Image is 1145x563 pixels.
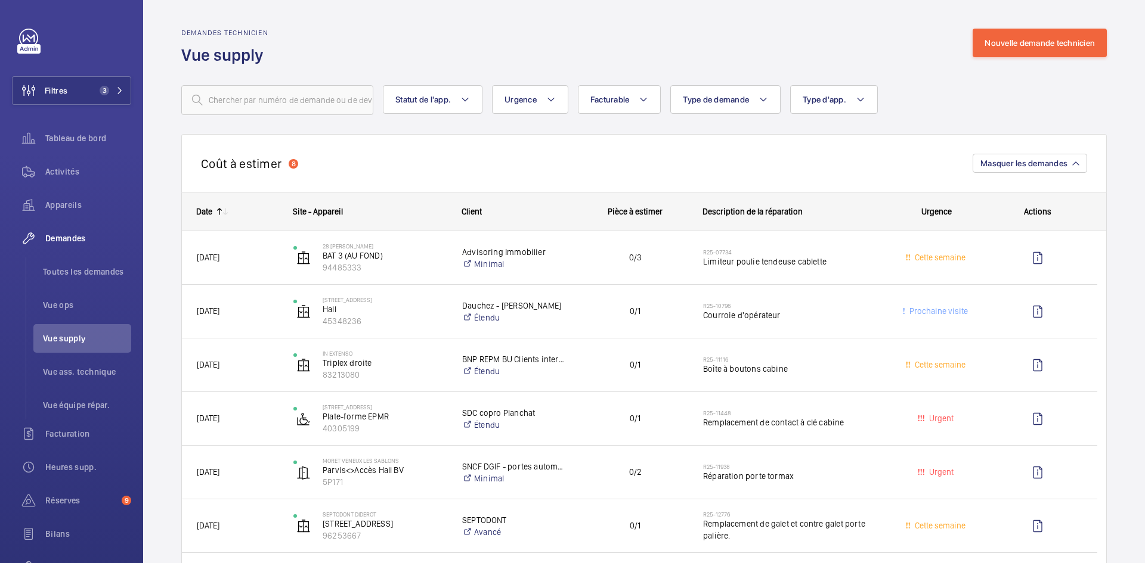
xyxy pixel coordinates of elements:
h2: R25-12776 [703,511,880,518]
span: [DATE] [197,253,219,262]
button: Nouvelle demande technicien [973,29,1107,57]
p: 45348236 [323,315,447,327]
span: Réserves [45,494,117,506]
p: Triplex droite [323,357,447,369]
span: Statut de l'app. [395,95,451,104]
p: 5P171 [323,476,447,488]
span: Boîte à boutons cabine [703,363,880,375]
span: Description de la réparation [703,207,803,216]
img: automatic_door.svg [296,465,311,480]
p: 83213080 [323,369,447,381]
span: Urgence [505,95,537,104]
div: Date [196,207,212,216]
span: Réparation porte tormax [703,470,880,482]
p: [STREET_ADDRESS] [323,403,447,410]
h1: Vue supply [181,44,271,66]
span: Vue ass. technique [43,366,131,378]
span: Prochaine visite [907,306,968,316]
span: Tableau de bord [45,132,131,144]
img: elevator.svg [296,358,311,372]
button: Facturable [578,85,661,114]
p: Parvis<>Accès Hall BV [323,464,447,476]
span: Pièce à estimer [608,207,663,216]
span: 3 [100,86,109,95]
span: Cette semaine [912,360,965,369]
h2: Coût à estimer [201,156,281,171]
span: Vue ops [43,299,131,311]
span: Facturation [45,428,131,440]
span: 0/2 [583,465,688,479]
p: Septodont DIDEROT [323,511,447,518]
div: 8 [289,159,298,169]
p: 94485333 [323,262,447,273]
span: Site - Appareil [293,207,343,216]
a: Minimal [462,472,567,484]
p: Plate-forme EPMR [323,410,447,422]
img: elevator.svg [296,304,311,319]
h2: R25-07734 [703,248,880,256]
span: 0/1 [583,304,688,318]
p: BAT 3 (AU FOND) [323,250,447,262]
span: Limiteur poulie tendeuse cablette [703,256,880,267]
span: 0/3 [583,251,688,265]
span: Toutes les demandes [43,266,131,278]
span: [DATE] [197,467,219,477]
a: Minimal [462,258,567,270]
span: Filtres [45,85,67,97]
span: 0/1 [583,412,688,425]
a: Étendu [462,419,567,431]
span: Activités [45,166,131,178]
p: Dauchez - [PERSON_NAME] [462,300,567,312]
span: Remplacement de contact à clé cabine [703,416,880,428]
p: SEPTODONT [462,514,567,526]
img: elevator.svg [296,519,311,533]
span: Facturable [590,95,630,104]
span: [DATE] [197,360,219,369]
input: Chercher par numéro de demande ou de devis [181,85,373,115]
p: 28 [PERSON_NAME] [323,242,447,250]
span: [DATE] [197,306,219,316]
h2: R25-10796 [703,302,880,309]
span: Cette semaine [912,521,965,530]
span: Vue supply [43,332,131,344]
span: Vue équipe répar. [43,399,131,411]
img: elevator.svg [296,251,311,265]
p: Hall [323,303,447,315]
button: Statut de l'app. [383,85,482,114]
button: Type d'app. [790,85,878,114]
p: 40305199 [323,422,447,434]
span: Cette semaine [912,253,965,262]
span: [DATE] [197,521,219,530]
h2: Demandes technicien [181,29,271,37]
span: 9 [122,496,131,505]
span: Remplacement de galet et contre galet porte palière. [703,518,880,542]
span: Urgent [927,413,954,423]
p: Advisoring Immobilier [462,246,567,258]
button: Type de demande [670,85,781,114]
a: Avancé [462,526,567,538]
span: [DATE] [197,413,219,423]
p: SDC copro Planchat [462,407,567,419]
a: Étendu [462,365,567,377]
p: IN EXTENSO [323,350,447,357]
h2: R25-11448 [703,409,880,416]
p: BNP REPM BU Clients internes [462,353,567,365]
p: MORET VENEUX LES SABLONS [323,457,447,464]
span: Client [462,207,482,216]
span: 0/1 [583,519,688,533]
span: Bilans [45,528,131,540]
span: Actions [1024,207,1051,216]
span: 0/1 [583,358,688,372]
span: Type de demande [683,95,749,104]
p: SNCF DGIF - portes automatiques [462,461,567,472]
span: Masquer les demandes [980,158,1067,168]
span: Heures supp. [45,461,131,473]
span: Type d'app. [803,95,846,104]
button: Masquer les demandes [973,154,1087,173]
span: Courroie d'opérateur [703,309,880,321]
span: Demandes [45,232,131,244]
p: [STREET_ADDRESS] [323,518,447,530]
span: Urgence [921,207,952,216]
button: Urgence [492,85,568,114]
span: Appareils [45,199,131,211]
